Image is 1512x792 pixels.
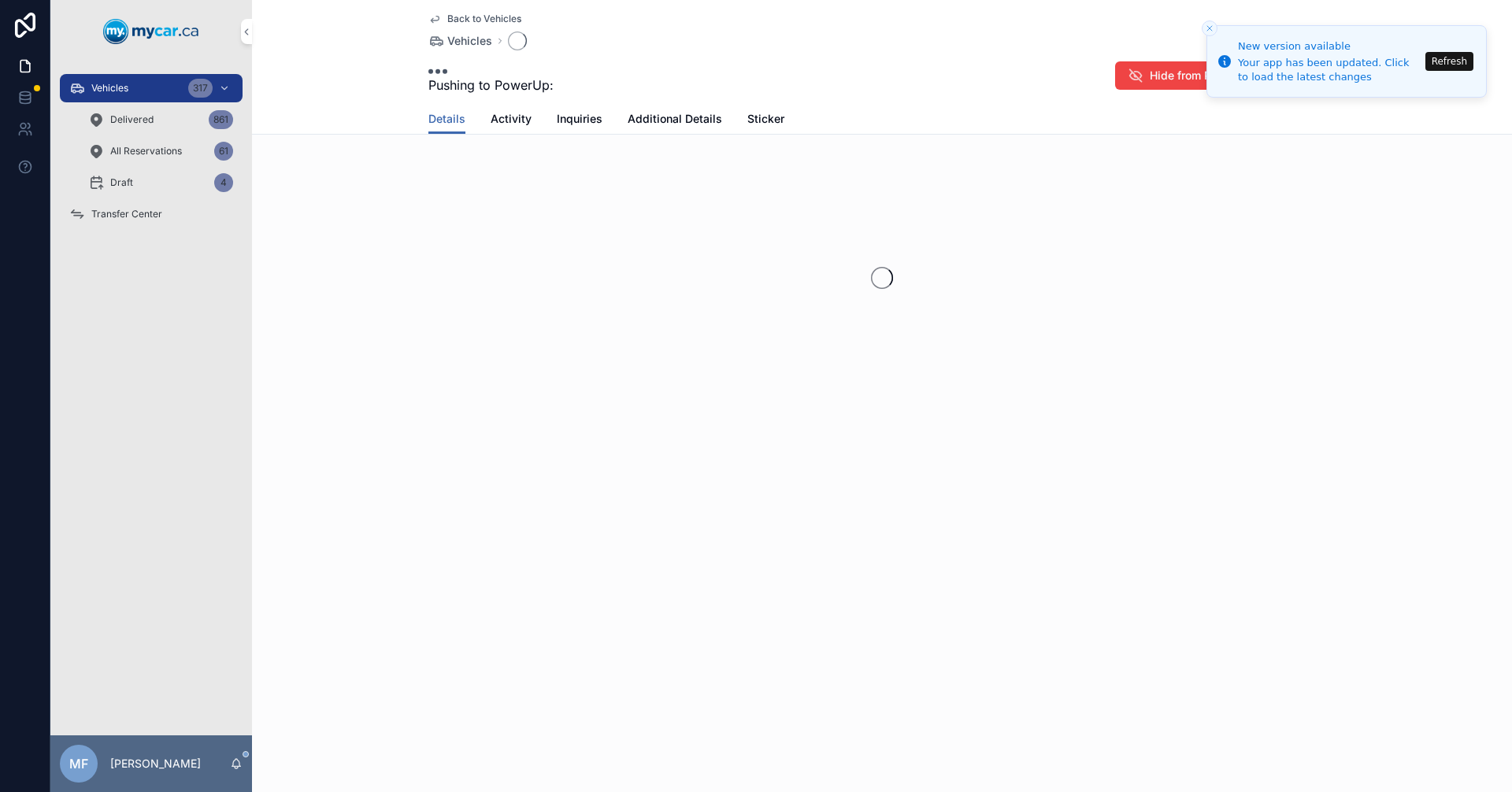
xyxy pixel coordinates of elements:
span: Additional Details [628,111,722,127]
a: All Reservations61 [79,137,243,165]
span: Vehicles [91,82,128,94]
a: Vehicles [428,33,492,49]
span: Pushing to PowerUp: [428,76,554,94]
span: Activity [491,111,532,127]
span: Transfer Center [91,208,162,220]
a: Transfer Center [60,200,243,228]
a: Inquiries [557,105,602,136]
img: App logo [103,19,199,44]
span: Draft [110,176,133,189]
div: 4 [214,173,233,192]
span: Details [428,111,465,127]
div: New version available [1238,39,1421,54]
a: Vehicles317 [60,74,243,102]
div: scrollable content [50,63,252,249]
a: Additional Details [628,105,722,136]
button: Close toast [1202,20,1217,36]
a: Delivered861 [79,105,243,134]
span: All Reservations [110,145,182,157]
a: Details [428,105,465,135]
span: Back to Vehicles [447,13,521,25]
a: Draft4 [79,168,243,197]
p: [PERSON_NAME] [110,756,201,772]
div: Your app has been updated. Click to load the latest changes [1238,56,1421,84]
span: Vehicles [447,33,492,49]
button: Hide from PowerUp [1115,61,1265,90]
span: Hide from PowerUp [1150,68,1252,83]
a: Activity [491,105,532,136]
button: Refresh [1425,52,1473,71]
div: 61 [214,142,233,161]
span: Sticker [747,111,784,127]
div: 317 [188,79,213,98]
span: MF [69,754,88,773]
a: Sticker [747,105,784,136]
a: Back to Vehicles [428,13,521,25]
div: 861 [209,110,233,129]
span: Inquiries [557,111,602,127]
span: Delivered [110,113,154,126]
